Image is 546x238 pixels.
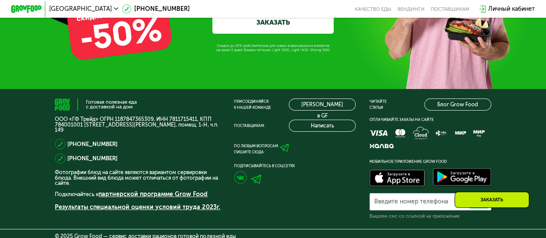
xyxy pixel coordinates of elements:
div: Читайте статьи [369,98,387,111]
p: Фотографии блюд на сайте являются вариантом сервировки блюда. Внешний вид блюда может отличаться ... [55,170,220,186]
a: партнерской программе Grow Food [98,190,208,198]
p: Подключайтесь к [55,190,220,199]
a: [PERSON_NAME] в GF [289,98,356,111]
div: Присоединяйся к нашей команде [234,98,271,111]
a: [PHONE_NUMBER] [67,154,117,163]
div: Поставщикам: [234,123,265,129]
div: Оплачивайте заказы на сайте [369,117,491,123]
div: Вышлем смс со ссылкой на приложение [369,213,491,219]
span: [GEOGRAPHIC_DATA] [49,6,112,12]
a: Результаты специальной оценки условий труда 2023г. [55,203,220,211]
p: ООО «ГФ Трейд» ОГРН 1187847365309, ИНН 7811715411, КПП 784001001 [STREET_ADDRESS][PERSON_NAME], п... [55,117,220,133]
button: Написать [289,120,356,132]
a: [PHONE_NUMBER] [67,140,117,149]
div: Мобильное приложение Grow Food [369,159,491,165]
img: Доступно в Google Play [431,167,493,189]
a: Блог Grow Food [424,98,491,111]
a: Вендинги [398,6,425,12]
a: [PHONE_NUMBER] [122,4,190,13]
div: Личный кабинет [488,4,535,13]
a: ЗАКАЗАТЬ [212,11,334,34]
a: Качество еды [355,6,391,12]
label: Введите номер телефона [374,200,448,204]
div: Готовая полезная еда с доставкой на дом [86,100,137,110]
div: Заказать [454,192,529,208]
div: По любым вопросам пишите сюда: [234,143,278,155]
div: Подписывайтесь в соцсетях [234,163,356,169]
div: поставщикам [431,6,470,12]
